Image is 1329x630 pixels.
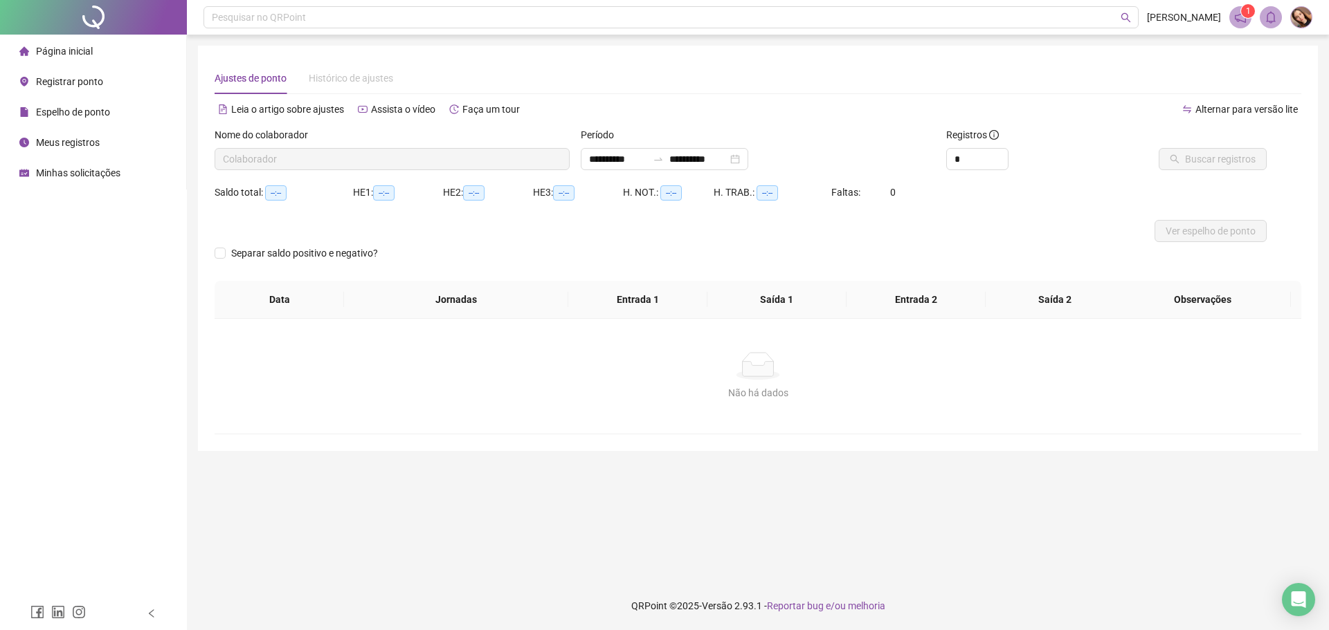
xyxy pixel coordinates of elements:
span: file-text [218,104,228,114]
span: Registros [946,127,999,142]
span: file [19,107,29,117]
th: Saída 1 [707,281,847,319]
span: schedule [19,168,29,178]
span: instagram [72,605,86,619]
span: left [147,609,156,618]
span: Meus registros [36,137,100,148]
span: Leia o artigo sobre ajustes [231,104,344,115]
span: --:-- [553,185,575,201]
span: Separar saldo positivo e negativo? [226,245,383,261]
span: clock-circle [19,138,29,147]
span: facebook [30,605,44,619]
div: HE 1: [353,185,443,201]
span: --:-- [463,185,485,201]
th: Jornadas [344,281,568,319]
span: swap-right [653,154,664,165]
div: H. NOT.: [623,185,714,201]
div: HE 3: [533,185,623,201]
span: Histórico de ajustes [309,73,393,84]
span: history [449,104,459,114]
span: 1 [1246,6,1251,16]
span: to [653,154,664,165]
span: info-circle [989,130,999,140]
span: Reportar bug e/ou melhoria [767,600,885,611]
span: 0 [890,187,896,198]
span: [PERSON_NAME] [1147,10,1221,25]
div: Não há dados [231,385,1285,400]
span: home [19,46,29,56]
span: --:-- [373,185,395,201]
button: Ver espelho de ponto [1155,220,1267,242]
span: --:-- [265,185,287,201]
div: Open Intercom Messenger [1282,583,1315,616]
footer: QRPoint © 2025 - 2.93.1 - [187,582,1329,630]
th: Observações [1114,281,1291,319]
span: notification [1234,11,1247,24]
span: Faltas: [831,187,862,198]
span: Observações [1125,292,1280,307]
label: Nome do colaborador [215,127,317,142]
span: Faça um tour [462,104,520,115]
label: Período [581,127,623,142]
span: linkedin [51,605,65,619]
span: --:-- [660,185,682,201]
span: search [1121,12,1131,23]
span: Espelho de ponto [36,106,110,118]
span: Página inicial [36,46,93,57]
span: swap [1182,104,1192,114]
span: Alternar para versão lite [1195,104,1298,115]
th: Entrada 2 [847,281,986,319]
sup: 1 [1241,4,1255,18]
div: H. TRAB.: [714,185,831,201]
span: Assista o vídeo [371,104,435,115]
span: bell [1265,11,1277,24]
span: youtube [358,104,368,114]
span: environment [19,77,29,86]
span: --:-- [757,185,778,201]
div: Saldo total: [215,185,353,201]
span: Registrar ponto [36,76,103,87]
span: Minhas solicitações [36,167,120,178]
th: Saída 2 [986,281,1125,319]
th: Data [215,281,344,319]
button: Buscar registros [1159,148,1267,170]
span: Versão [702,600,732,611]
th: Entrada 1 [568,281,707,319]
img: 57453 [1291,7,1312,28]
div: HE 2: [443,185,533,201]
span: Ajustes de ponto [215,73,287,84]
